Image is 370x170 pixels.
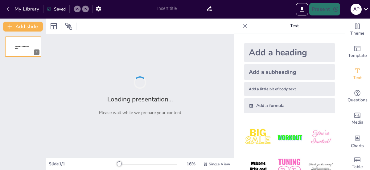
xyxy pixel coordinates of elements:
div: 1 [5,36,41,57]
span: Template [348,52,367,59]
div: Add ready made slides [345,41,370,63]
p: Text [250,19,339,33]
div: Add text boxes [345,63,370,85]
button: A P [351,3,362,15]
button: My Library [5,4,42,14]
p: Please wait while we prepare your content [99,110,181,116]
div: A P [351,4,362,15]
div: Add a formula [244,98,335,113]
img: 2.jpeg [275,123,304,152]
div: Add a subheading [244,64,335,80]
div: Get real-time input from your audience [345,85,370,108]
input: Insert title [157,4,206,13]
div: Add a little bit of body text [244,82,335,96]
span: Charts [351,142,364,149]
div: 1 [34,49,39,55]
div: Add charts and graphs [345,130,370,152]
span: Single View [209,162,230,167]
div: Add images, graphics, shapes or video [345,108,370,130]
button: Add slide [3,22,43,32]
span: Sendsteps presentation editor [15,46,29,49]
span: Theme [350,30,364,37]
img: 3.jpeg [306,123,335,152]
div: Add a heading [244,43,335,62]
span: Position [65,23,72,30]
div: Slide 1 / 1 [49,161,118,167]
button: Present [309,3,340,15]
span: Media [351,119,364,126]
span: Questions [347,97,368,104]
div: Saved [47,6,66,12]
img: 1.jpeg [244,123,273,152]
div: Layout [49,21,59,31]
div: 16 % [183,161,198,167]
span: Text [353,74,362,81]
div: Change the overall theme [345,19,370,41]
h2: Loading presentation... [107,95,173,104]
button: Export to PowerPoint [296,3,308,15]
